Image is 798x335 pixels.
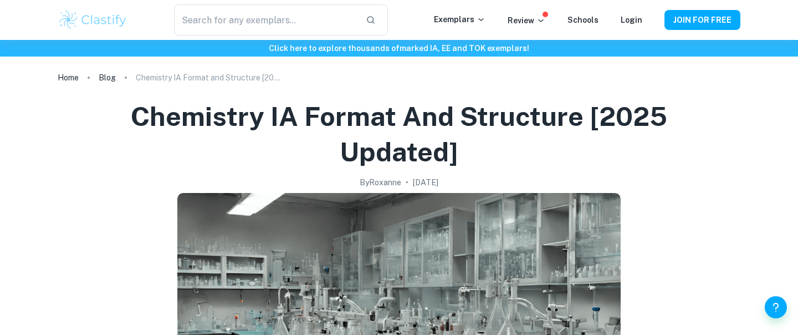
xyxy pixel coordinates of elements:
h2: [DATE] [413,176,438,189]
a: Login [621,16,642,24]
a: Home [58,70,79,85]
p: • [406,176,408,189]
button: Help and Feedback [765,296,787,318]
h1: Chemistry IA Format and Structure [2025 updated] [71,99,727,170]
a: Blog [99,70,116,85]
p: Chemistry IA Format and Structure [2025 updated] [136,72,280,84]
p: Exemplars [434,13,485,26]
h2: By Roxanne [360,176,401,189]
input: Search for any exemplars... [174,4,357,35]
button: JOIN FOR FREE [664,10,740,30]
img: Clastify logo [58,9,128,31]
h6: Click here to explore thousands of marked IA, EE and TOK exemplars ! [2,42,796,54]
p: Review [508,14,545,27]
a: Schools [567,16,598,24]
